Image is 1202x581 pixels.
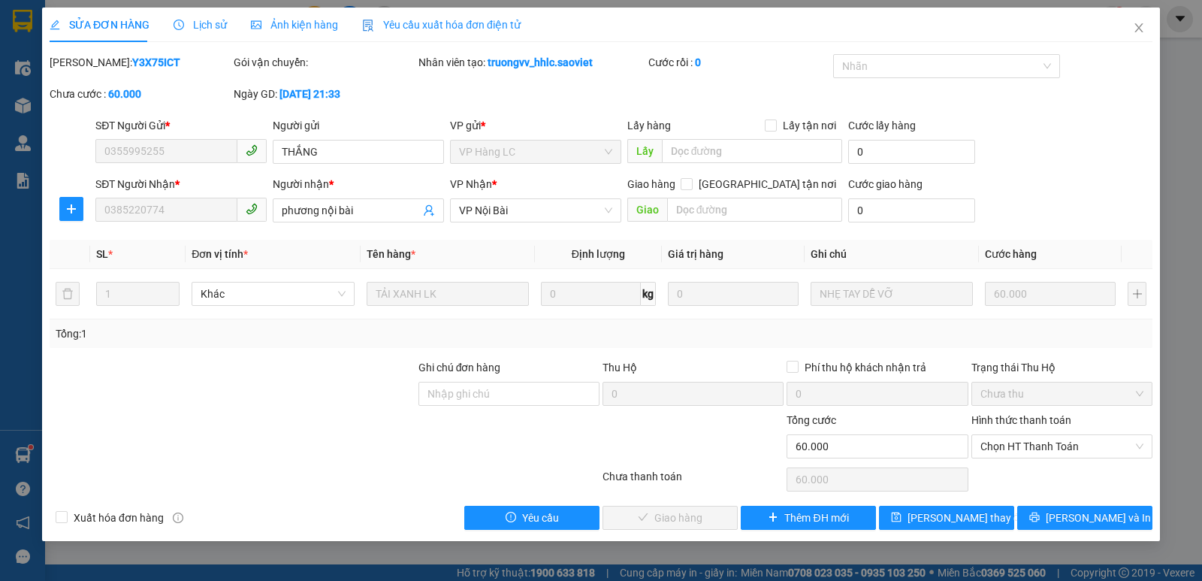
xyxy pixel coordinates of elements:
[627,139,662,163] span: Lấy
[668,282,799,306] input: 0
[56,282,80,306] button: delete
[132,56,180,68] b: Y3X75ICT
[879,506,1014,530] button: save[PERSON_NAME] thay đổi
[693,176,842,192] span: [GEOGRAPHIC_DATA] tận nơi
[367,248,415,260] span: Tên hàng
[848,198,975,222] input: Cước giao hàng
[768,512,778,524] span: plus
[971,359,1152,376] div: Trạng thái Thu Hộ
[201,283,345,305] span: Khác
[1133,22,1145,34] span: close
[246,144,258,156] span: phone
[667,198,843,222] input: Dọc đường
[891,512,901,524] span: save
[1029,512,1040,524] span: printer
[668,248,723,260] span: Giá trị hàng
[174,20,184,30] span: clock-circle
[246,203,258,215] span: phone
[488,56,593,68] b: truongvv_hhlc.saoviet
[234,86,415,102] div: Ngày GD:
[662,139,843,163] input: Dọc đường
[522,510,559,526] span: Yêu cầu
[96,248,108,260] span: SL
[192,248,248,260] span: Đơn vị tính
[108,88,141,100] b: 60.000
[59,197,83,221] button: plus
[273,117,444,134] div: Người gửi
[1128,282,1146,306] button: plus
[174,19,227,31] span: Lịch sử
[234,54,415,71] div: Gói vận chuyển:
[50,86,231,102] div: Chưa cước :
[648,54,829,71] div: Cước rồi :
[784,510,848,526] span: Thêm ĐH mới
[777,117,842,134] span: Lấy tận nơi
[251,19,338,31] span: Ảnh kiện hàng
[459,141,612,163] span: VP Hàng LC
[572,248,625,260] span: Định lượng
[1118,8,1160,50] button: Close
[787,414,836,426] span: Tổng cước
[418,54,646,71] div: Nhân viên tạo:
[279,88,340,100] b: [DATE] 21:33
[50,19,149,31] span: SỬA ĐƠN HÀNG
[627,120,671,132] span: Lấy hàng
[805,240,979,269] th: Ghi chú
[985,248,1037,260] span: Cước hàng
[980,383,1143,405] span: Chưa thu
[418,362,501,374] label: Ghi chú đơn hàng
[450,117,621,134] div: VP gửi
[848,178,923,190] label: Cước giao hàng
[362,20,374,32] img: icon
[811,282,973,306] input: Ghi Chú
[423,204,435,216] span: user-add
[601,468,785,495] div: Chưa thanh toán
[50,54,231,71] div: [PERSON_NAME]:
[251,20,261,30] span: picture
[56,325,465,342] div: Tổng: 1
[459,199,612,222] span: VP Nội Bài
[1046,510,1151,526] span: [PERSON_NAME] và In
[173,513,183,523] span: info-circle
[506,512,516,524] span: exclamation-circle
[741,506,876,530] button: plusThêm ĐH mới
[848,120,916,132] label: Cước lấy hàng
[971,414,1071,426] label: Hình thức thanh toán
[985,282,1116,306] input: 0
[908,510,1028,526] span: [PERSON_NAME] thay đổi
[848,140,975,164] input: Cước lấy hàng
[1017,506,1152,530] button: printer[PERSON_NAME] và In
[464,506,599,530] button: exclamation-circleYêu cầu
[418,382,599,406] input: Ghi chú đơn hàng
[980,435,1143,458] span: Chọn HT Thanh Toán
[799,359,932,376] span: Phí thu hộ khách nhận trả
[273,176,444,192] div: Người nhận
[627,198,667,222] span: Giao
[60,203,83,215] span: plus
[603,506,738,530] button: checkGiao hàng
[362,19,521,31] span: Yêu cầu xuất hóa đơn điện tử
[603,362,637,374] span: Thu Hộ
[367,282,529,306] input: VD: Bàn, Ghế
[68,510,170,526] span: Xuất hóa đơn hàng
[695,56,701,68] b: 0
[450,178,492,190] span: VP Nhận
[95,176,267,192] div: SĐT Người Nhận
[50,20,60,30] span: edit
[627,178,675,190] span: Giao hàng
[641,282,656,306] span: kg
[95,117,267,134] div: SĐT Người Gửi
